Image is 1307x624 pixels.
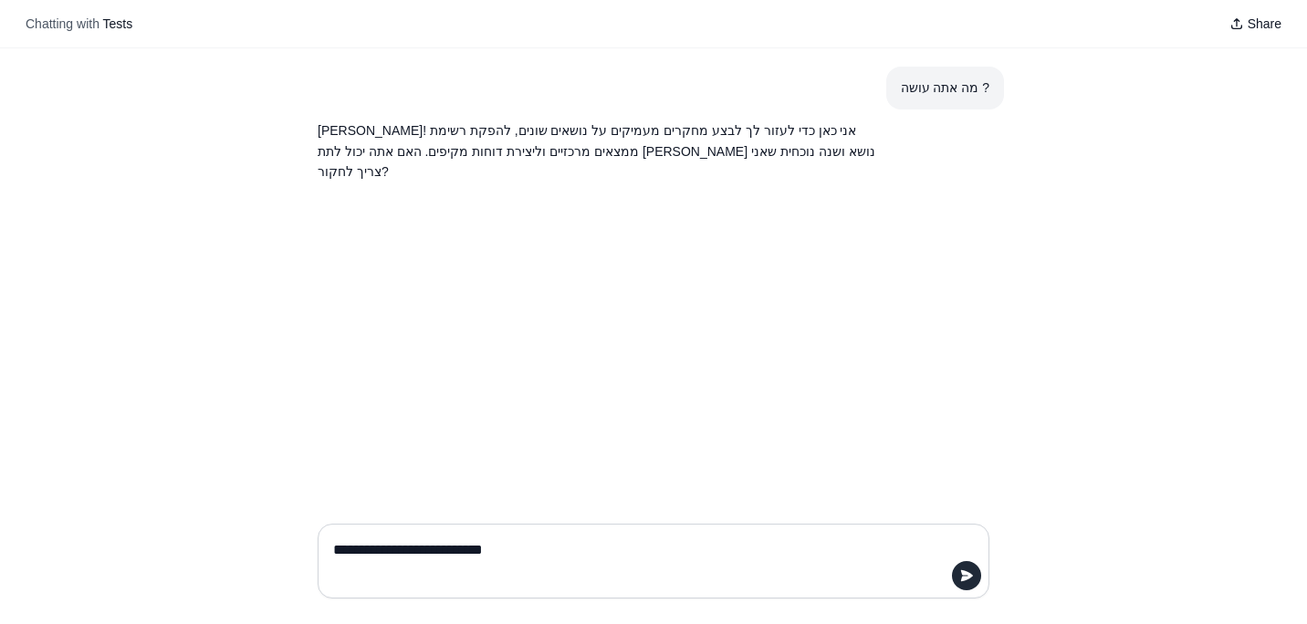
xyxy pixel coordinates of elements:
div: מה אתה עושה ? [901,78,989,99]
button: Chatting with Tests [18,11,140,36]
button: Share [1222,11,1289,36]
span: Chatting with [26,15,99,33]
span: Share [1248,15,1281,33]
span: Tests [103,16,133,31]
section: Response [303,109,916,193]
p: [PERSON_NAME]! אני כאן כדי לעזור לך לבצע מחקרים מעמיקים על נושאים שונים, להפקת רשימת ממצאים מרכזי... [318,120,902,182]
section: User message [886,67,1004,109]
